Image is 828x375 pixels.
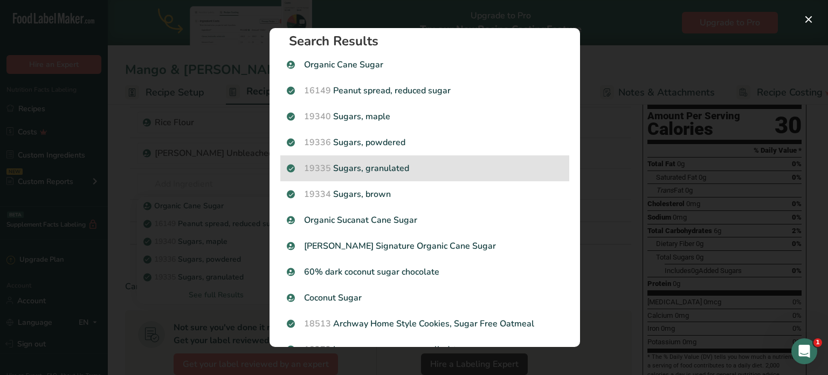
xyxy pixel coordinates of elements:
h1: Search Results [289,35,569,47]
p: Sugars, maple [287,110,563,123]
span: 18272 [304,344,331,356]
p: 60% dark coconut sugar chocolate [287,265,563,278]
p: [PERSON_NAME] Signature Organic Cane Sugar [287,240,563,253]
p: Organic Cane Sugar [287,58,563,71]
span: 19336 [304,137,331,148]
p: Sugars, powdered [287,136,563,149]
span: 19335 [304,162,331,174]
p: Organic Sucanat Cane Sugar [287,214,563,227]
span: 1 [813,338,822,347]
p: Peanut spread, reduced sugar [287,84,563,97]
span: 19340 [304,111,331,122]
iframe: Intercom live chat [791,338,817,364]
p: Coconut Sugar [287,291,563,304]
p: Sugars, brown [287,188,563,201]
p: Archway Home Style Cookies, Sugar Free Oatmeal [287,317,563,330]
p: Sugars, granulated [287,162,563,175]
span: 19334 [304,188,331,200]
span: 18513 [304,318,331,330]
span: 16149 [304,85,331,97]
p: Ice cream cones, sugar, rolled-type [287,343,563,356]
